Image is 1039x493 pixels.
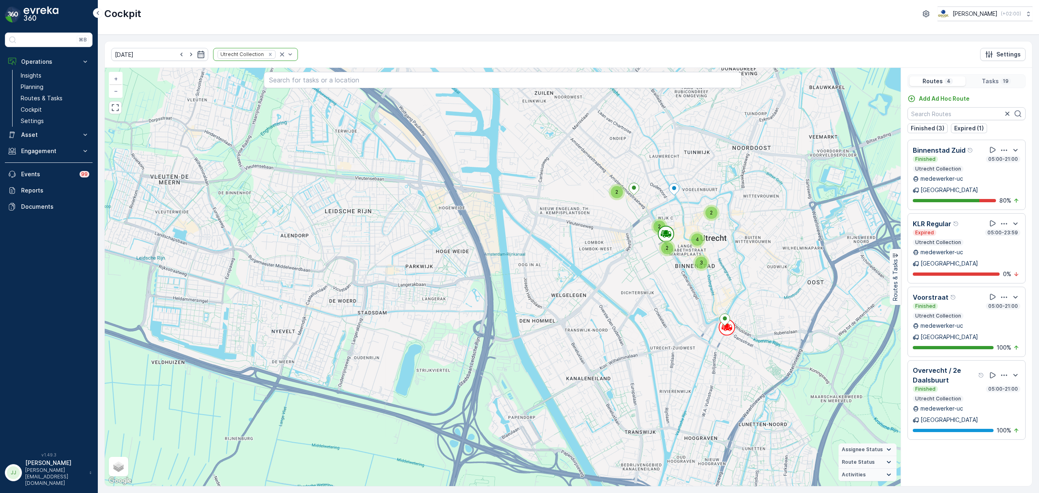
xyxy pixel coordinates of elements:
[920,259,978,268] p: [GEOGRAPHIC_DATA]
[666,245,668,251] span: 2
[700,259,703,266] span: 3
[218,50,265,58] div: Utrecht Collection
[264,72,742,88] input: Search for tasks or a location
[17,70,93,81] a: Insights
[25,459,85,467] p: [PERSON_NAME]
[5,459,93,487] button: JJ[PERSON_NAME][PERSON_NAME][EMAIL_ADDRESS][DOMAIN_NAME]
[21,71,41,80] p: Insights
[609,184,625,200] div: 2
[5,182,93,199] a: Reports
[5,452,93,457] span: v 1.49.3
[111,48,208,61] input: dd/mm/yyyy
[5,54,93,70] button: Operations
[920,248,963,256] p: medewerker-uc
[21,58,76,66] p: Operations
[110,458,127,476] a: Layers
[996,50,1021,58] p: Settings
[953,221,959,227] div: Help Tooltip Icon
[1001,11,1021,17] p: ( +02:00 )
[967,147,974,154] div: Help Tooltip Icon
[920,175,963,183] p: medewerker-uc
[17,81,93,93] a: Planning
[908,95,970,103] a: Add Ad Hoc Route
[839,456,897,469] summary: Route Status
[914,313,962,319] p: Utrecht Collection
[999,197,1011,205] p: 80 %
[913,365,976,385] p: Overvecht / 2e Daalsbuurt
[839,469,897,481] summary: Activities
[266,51,275,58] div: Remove Utrecht Collection
[17,93,93,104] a: Routes & Tasks
[21,83,43,91] p: Planning
[107,476,134,486] img: Google
[21,131,76,139] p: Asset
[703,205,720,221] div: 2
[21,186,89,195] p: Reports
[980,48,1026,61] button: Settings
[5,6,21,23] img: logo
[24,6,58,23] img: logo_dark-DEwI_e13.png
[950,294,957,301] div: Help Tooltip Icon
[651,218,668,235] div: 2
[710,210,713,216] span: 2
[920,404,963,413] p: medewerker-uc
[1003,270,1011,278] p: 0 %
[920,186,978,194] p: [GEOGRAPHIC_DATA]
[914,386,936,392] p: Finished
[938,9,949,18] img: basis-logo_rgb2x.png
[79,37,87,43] p: ⌘B
[1002,78,1009,84] p: 19
[923,77,943,85] p: Routes
[920,416,978,424] p: [GEOGRAPHIC_DATA]
[104,7,141,20] p: Cockpit
[914,396,962,402] p: Utrecht Collection
[987,156,1019,162] p: 05:00-21:00
[987,229,1019,236] p: 05:00-23:59
[997,344,1011,352] p: 100 %
[914,166,962,172] p: Utrecht Collection
[659,240,675,256] div: 2
[914,156,936,162] p: Finished
[953,10,998,18] p: [PERSON_NAME]
[842,471,866,478] span: Activities
[914,239,962,246] p: Utrecht Collection
[658,223,661,229] span: 2
[946,78,951,84] p: 4
[615,189,618,195] span: 2
[17,115,93,127] a: Settings
[914,303,936,309] p: Finished
[891,259,899,301] p: Routes & Tasks
[5,199,93,215] a: Documents
[987,303,1019,309] p: 05:00-21:00
[839,443,897,456] summary: Assignee Status
[938,6,1033,21] button: [PERSON_NAME](+02:00)
[987,386,1019,392] p: 05:00-21:00
[920,333,978,341] p: [GEOGRAPHIC_DATA]
[25,467,85,487] p: [PERSON_NAME][EMAIL_ADDRESS][DOMAIN_NAME]
[5,166,93,182] a: Events99
[689,231,705,248] div: 4
[114,87,118,94] span: −
[5,143,93,159] button: Engagement
[110,73,122,85] a: Zoom In
[913,219,951,229] p: KLR Regular
[21,106,42,114] p: Cockpit
[951,123,987,133] button: Expired (1)
[21,147,76,155] p: Engagement
[913,292,948,302] p: Voorstraat
[982,77,999,85] p: Tasks
[842,459,875,465] span: Route Status
[21,203,89,211] p: Documents
[920,322,963,330] p: medewerker-uc
[7,466,20,479] div: JJ
[842,446,883,453] span: Assignee Status
[693,255,709,271] div: 3
[696,236,699,242] span: 4
[107,476,134,486] a: Open this area in Google Maps (opens a new window)
[913,145,966,155] p: Binnenstad Zuid
[17,104,93,115] a: Cockpit
[911,124,944,132] p: Finished (3)
[21,117,44,125] p: Settings
[908,107,1026,120] input: Search Routes
[919,95,970,103] p: Add Ad Hoc Route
